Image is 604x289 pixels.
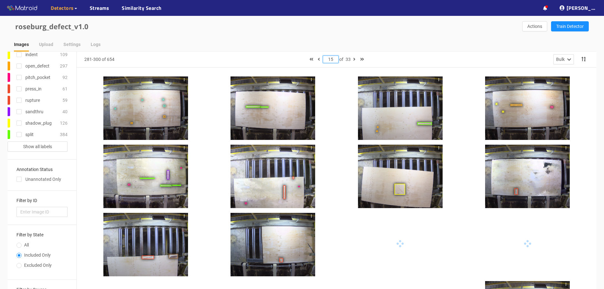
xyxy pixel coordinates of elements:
[60,120,68,127] div: 126
[22,253,53,258] span: Included Only
[51,4,74,12] span: Detectors
[62,85,68,92] div: 61
[90,4,109,12] a: Streams
[522,21,547,31] button: Actions
[16,167,68,172] h3: Annotation Status
[6,3,38,13] img: Matroid logo
[16,198,68,203] h3: Filter by ID
[25,131,34,138] div: split
[39,41,53,48] div: Upload
[16,233,68,237] h3: Filter by State
[25,85,42,92] div: press_in
[91,41,101,48] div: Logs
[84,56,114,63] div: 281-300 of 654
[551,21,589,31] button: Train Detector
[60,51,68,58] div: 109
[60,62,68,69] div: 297
[25,74,50,81] div: pitch_pocket
[25,62,49,69] div: open_defect
[556,56,565,63] div: Bulk
[25,108,43,115] div: sandthru
[527,23,542,30] span: Actions
[122,4,162,12] a: Similarity Search
[62,108,68,115] div: 40
[14,41,29,48] div: Images
[556,23,584,30] span: Train Detector
[16,176,68,183] div: Unannotated Only
[23,143,52,150] span: Show all labels
[60,131,68,138] div: 384
[25,120,52,127] div: shadow_plug
[25,51,38,58] div: indent
[339,57,351,62] span: of 33
[22,242,31,247] span: All
[62,97,68,104] div: 59
[25,97,40,104] div: rupture
[15,21,302,32] div: roseburg_defect_v1.0
[8,141,68,152] button: Show all labels
[16,207,68,217] input: Enter Image ID
[63,41,81,48] div: Settings
[22,263,54,268] span: Excluded Only
[62,74,68,81] div: 92
[553,54,574,64] button: Bulk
